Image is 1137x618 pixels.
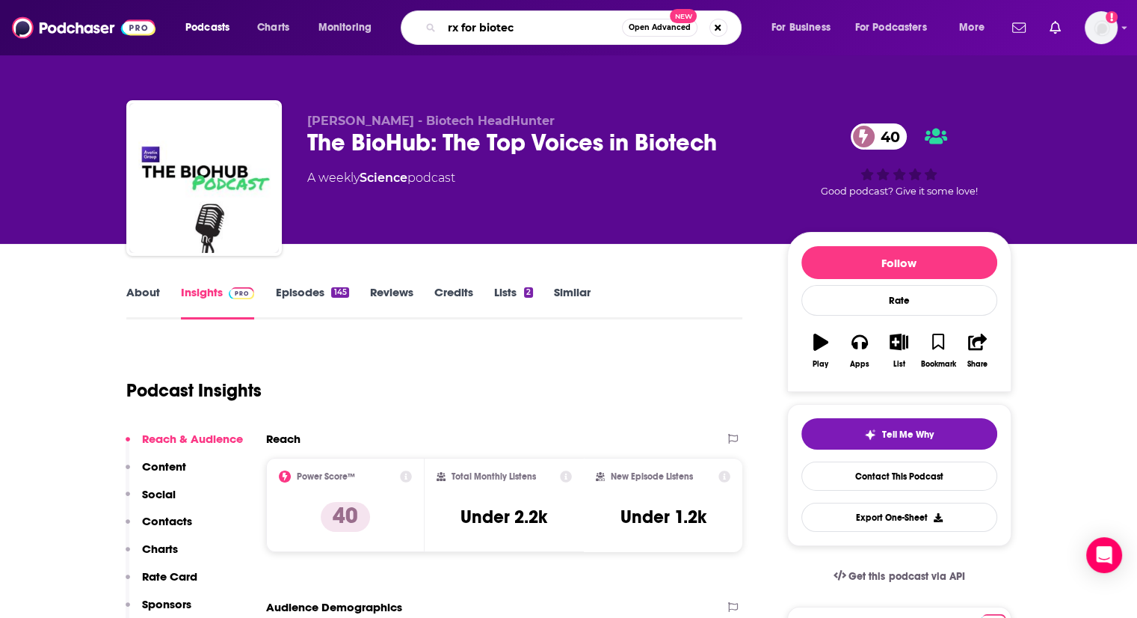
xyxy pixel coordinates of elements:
span: Get this podcast via API [848,570,964,583]
input: Search podcasts, credits, & more... [442,16,622,40]
p: Reach & Audience [142,432,243,446]
h3: Under 2.2k [460,506,547,528]
h3: Under 1.2k [620,506,706,528]
button: List [879,324,918,378]
div: A weekly podcast [307,169,455,187]
span: Open Advanced [629,24,691,31]
a: Credits [434,285,473,319]
button: Follow [801,246,997,279]
button: open menu [761,16,849,40]
h2: New Episode Listens [611,471,693,482]
span: Good podcast? Give it some love! [821,186,978,197]
button: Play [801,324,840,378]
div: Bookmark [920,360,955,369]
svg: Add a profile image [1106,11,1118,23]
span: Charts [257,17,289,38]
button: Apps [840,324,879,378]
button: open menu [308,16,391,40]
a: Charts [247,16,298,40]
h2: Power Score™ [297,471,355,482]
a: About [126,285,160,319]
button: Contacts [126,514,192,542]
button: Charts [126,542,178,569]
a: Show notifications dropdown [1006,15,1032,40]
a: Contact This Podcast [801,462,997,491]
span: Podcasts [185,17,229,38]
img: Podchaser Pro [229,287,255,299]
a: Episodes145 [275,285,348,319]
span: 40 [866,123,908,150]
div: Apps [850,360,869,369]
div: List [893,360,905,369]
p: Contacts [142,514,192,528]
div: 2 [524,287,533,298]
img: tell me why sparkle [864,429,876,441]
span: Logged in as rachellerussopr [1085,11,1118,44]
img: User Profile [1085,11,1118,44]
span: More [959,17,985,38]
button: Reach & Audience [126,432,243,459]
h2: Reach [266,432,301,446]
div: 40Good podcast? Give it some love! [787,114,1011,206]
div: Play [813,360,828,369]
span: New [670,9,697,23]
button: Bookmark [919,324,958,378]
span: [PERSON_NAME] - Biotech HeadHunter [307,114,555,128]
p: Social [142,487,176,501]
a: Science [360,171,407,185]
button: open menu [949,16,1003,40]
button: Share [958,324,996,378]
a: Reviews [370,285,413,319]
div: Search podcasts, credits, & more... [415,10,756,45]
p: Sponsors [142,597,191,611]
div: Share [967,360,987,369]
a: InsightsPodchaser Pro [181,285,255,319]
a: Get this podcast via API [822,558,977,595]
p: Rate Card [142,569,197,584]
button: Social [126,487,176,515]
a: Show notifications dropdown [1044,15,1067,40]
h2: Total Monthly Listens [452,471,536,482]
p: Content [142,459,186,474]
div: Rate [801,285,997,316]
button: Open AdvancedNew [622,19,697,37]
button: Show profile menu [1085,11,1118,44]
button: open menu [175,16,249,40]
span: Tell Me Why [882,429,934,441]
h2: Audience Demographics [266,600,402,614]
img: The BioHub: The Top Voices in Biotech [129,103,279,253]
span: For Podcasters [855,17,927,38]
button: tell me why sparkleTell Me Why [801,418,997,450]
span: Monitoring [318,17,372,38]
a: 40 [851,123,908,150]
a: Lists2 [494,285,533,319]
button: Export One-Sheet [801,503,997,532]
p: Charts [142,542,178,556]
div: 145 [331,287,348,298]
h1: Podcast Insights [126,379,262,402]
div: Open Intercom Messenger [1086,537,1122,573]
button: Rate Card [126,569,197,597]
span: For Business [771,17,831,38]
button: open menu [845,16,949,40]
img: Podchaser - Follow, Share and Rate Podcasts [12,13,155,42]
a: Similar [554,285,591,319]
p: 40 [321,502,370,532]
button: Content [126,459,186,487]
